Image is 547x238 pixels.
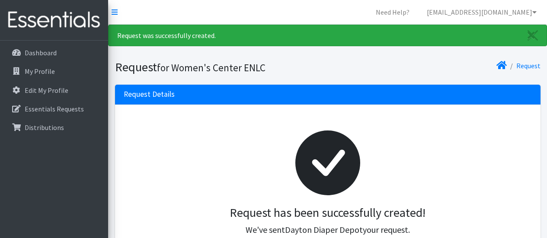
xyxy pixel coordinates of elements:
[3,100,105,117] a: Essentials Requests
[3,44,105,61] a: Dashboard
[369,3,416,21] a: Need Help?
[25,86,68,95] p: Edit My Profile
[25,123,64,132] p: Distributions
[115,60,325,75] h1: Request
[3,6,105,35] img: HumanEssentials
[25,105,84,113] p: Essentials Requests
[108,25,547,46] div: Request was successfully created.
[25,67,55,76] p: My Profile
[25,48,57,57] p: Dashboard
[420,3,544,21] a: [EMAIL_ADDRESS][DOMAIN_NAME]
[3,119,105,136] a: Distributions
[516,61,541,70] a: Request
[131,206,525,220] h3: Request has been successfully created!
[3,82,105,99] a: Edit My Profile
[124,90,175,99] h3: Request Details
[3,63,105,80] a: My Profile
[285,224,363,235] span: Dayton Diaper Depot
[157,61,266,74] small: for Women's Center ENLC
[519,25,547,46] a: Close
